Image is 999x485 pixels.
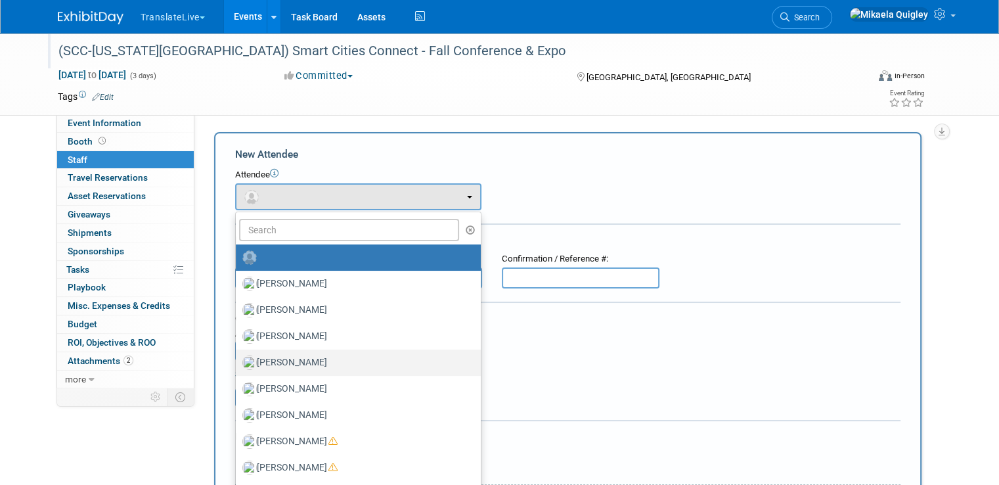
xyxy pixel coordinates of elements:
span: Giveaways [68,209,110,219]
div: Misc. Attachments & Notes [235,430,900,443]
span: Travel Reservations [68,172,148,183]
a: more [57,371,194,388]
div: (SCC-[US_STATE][GEOGRAPHIC_DATA]) Smart Cities Connect - Fall Conference & Expo [54,39,851,63]
a: Search [772,6,832,29]
div: Attendee [235,169,900,181]
a: Event Information [57,114,194,132]
a: Budget [57,315,194,333]
a: Shipments [57,224,194,242]
a: Misc. Expenses & Credits [57,297,194,315]
span: Booth [68,136,108,147]
span: [DATE] [DATE] [58,69,127,81]
td: Tags [58,90,114,103]
a: Edit [92,93,114,102]
span: Budget [68,319,97,329]
a: Tasks [57,261,194,279]
a: Giveaways [57,206,194,223]
a: Playbook [57,279,194,296]
span: Shipments [68,227,112,238]
a: Booth [57,133,194,150]
span: Attachments [68,356,133,366]
div: In-Person [894,71,925,81]
div: New Attendee [235,147,900,162]
span: Event Information [68,118,141,128]
a: Staff [57,151,194,169]
div: Registration / Ticket Info (optional) [235,233,900,246]
div: Event Format [797,68,925,88]
label: [PERSON_NAME] [242,326,468,347]
span: more [65,374,86,384]
img: Mikaela Quigley [849,7,929,22]
label: [PERSON_NAME] [242,379,468,400]
label: [PERSON_NAME] [242,431,468,452]
span: Misc. Expenses & Credits [68,300,170,311]
a: Asset Reservations [57,187,194,205]
img: Unassigned-User-Icon.png [242,250,257,265]
div: Confirmation / Reference #: [502,253,659,266]
div: Cost: [235,313,900,325]
span: Sponsorships [68,246,124,256]
input: Search [239,219,459,241]
label: [PERSON_NAME] [242,405,468,426]
span: Asset Reservations [68,191,146,201]
button: Committed [280,69,358,83]
body: Rich Text Area. Press ALT-0 for help. [7,5,646,18]
a: Travel Reservations [57,169,194,187]
label: [PERSON_NAME] [242,300,468,321]
img: ExhibitDay [58,11,123,24]
label: [PERSON_NAME] [242,457,468,478]
td: Personalize Event Tab Strip [144,388,167,405]
span: ROI, Objectives & ROO [68,337,156,348]
a: ROI, Objectives & ROO [57,334,194,352]
span: to [86,70,99,80]
img: Format-Inperson.png [879,70,892,81]
span: [GEOGRAPHIC_DATA], [GEOGRAPHIC_DATA] [587,72,751,82]
span: Playbook [68,282,106,292]
label: [PERSON_NAME] [242,273,468,294]
a: Attachments2 [57,352,194,370]
span: Search [789,12,820,22]
span: Tasks [66,264,89,275]
span: 2 [123,356,133,365]
span: Booth not reserved yet [96,136,108,146]
td: Toggle Event Tabs [167,388,194,405]
label: [PERSON_NAME] [242,352,468,373]
a: Sponsorships [57,242,194,260]
span: Staff [68,154,87,165]
span: (3 days) [129,72,156,80]
div: Event Rating [889,90,924,97]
